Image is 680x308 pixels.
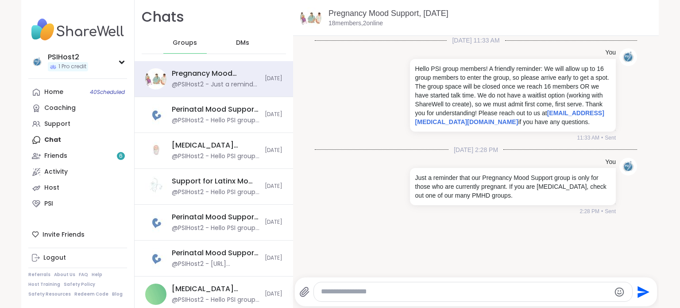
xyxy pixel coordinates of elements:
a: Blog [112,291,123,297]
iframe: Spotlight [248,39,255,46]
a: Friends6 [28,148,127,164]
img: Perinatal Mood Support for Moms, Oct 09 [145,104,166,125]
div: Perinatal Mood Support for Moms, [DATE] [172,248,259,258]
div: Support for Latinx Moms & Birthing People, [DATE] [172,176,259,186]
img: Perinatal Mood Support for Moms, Oct 09 [145,212,166,233]
div: PSI [44,199,53,208]
span: [DATE] [265,290,282,298]
span: Groups [173,39,197,47]
span: [DATE] 11:33 AM [447,36,505,45]
div: Coaching [44,104,76,113]
span: [DATE] [265,111,282,118]
a: Help [92,272,102,278]
span: [DATE] [265,218,282,226]
div: @PSIHost2 - Hello PSI group members! A friendly reminder: We will allow up to 16 group members to... [172,152,259,161]
div: Pregnancy Mood Support, [DATE] [172,69,259,78]
span: 6 [119,152,123,160]
textarea: Type your message [321,287,610,296]
h1: Chats [142,7,184,27]
a: Activity [28,164,127,180]
span: • [601,134,603,142]
span: 11:33 AM [577,134,599,142]
div: PSIHost2 [48,52,88,62]
a: Safety Policy [64,281,95,288]
span: DMs [236,39,249,47]
a: FAQ [79,272,88,278]
div: Support [44,120,70,129]
a: Pregnancy Mood Support, [DATE] [328,9,448,18]
div: @PSIHost2 - Hello PSI group members! A friendly reminder: We will allow up to 16 group members to... [172,296,259,304]
a: Safety Resources [28,291,71,297]
p: Hello PSI group members! A friendly reminder: We will allow up to 16 group members to enter the g... [415,64,610,126]
div: Perinatal Mood Support for Moms, [DATE] [172,105,259,114]
a: Coaching [28,100,127,116]
a: Support [28,116,127,132]
span: Sent [605,134,616,142]
span: [DATE] [265,75,282,82]
button: Send [633,282,653,302]
div: @PSIHost2 - Just a reminder that our Pregnancy Mood Support group is only for those who are curre... [172,80,259,89]
a: Host [28,180,127,196]
span: [DATE] [265,254,282,262]
img: Pregnancy Mood Support, Oct 08 [145,68,166,90]
div: @PSIHost2 - Hello PSI group members! A friendly reminder: We will allow up to 16 group members to... [172,188,259,197]
img: Perinatal Mood Support for Moms, Oct 09 [145,248,166,269]
span: [DATE] [265,147,282,154]
button: Emoji picker [614,287,625,297]
img: Support for Latinx Moms & Birthing People, Oct 09 [145,176,166,197]
span: [DATE] 2:28 PM [448,145,503,154]
img: NICU Postpartum Parents, Oct 09 [145,140,166,161]
span: 40 Scheduled [90,89,125,96]
a: Redeem Code [74,291,108,297]
div: Logout [43,253,66,262]
h4: You [605,158,616,167]
div: Host [44,183,59,192]
div: @PSIHost2 - Hello PSI group members! A friendly reminder: We will allow up to 16 group members to... [172,116,259,125]
span: • [601,207,603,215]
a: Home40Scheduled [28,84,127,100]
iframe: Spotlight [473,120,480,127]
a: [EMAIL_ADDRESS][MEDICAL_DATA][DOMAIN_NAME] [415,109,604,125]
div: Activity [44,168,68,176]
p: Just a reminder that our Pregnancy Mood Support group is only for those who are currently pregnan... [415,173,610,200]
p: 18 members, 2 online [328,19,383,28]
a: Host Training [28,281,60,288]
a: Referrals [28,272,50,278]
a: About Us [54,272,75,278]
span: Sent [605,207,616,215]
img: https://sharewell-space-live.sfo3.digitaloceanspaces.com/user-generated/59b41db4-90de-4206-a750-c... [619,48,637,66]
h4: You [605,48,616,57]
div: Invite Friends [28,226,127,242]
img: https://sharewell-space-live.sfo3.digitaloceanspaces.com/user-generated/59b41db4-90de-4206-a750-c... [619,158,637,175]
div: [MEDICAL_DATA] [MEDICAL_DATA] Parents, [DATE] [172,140,259,150]
a: Logout [28,250,127,266]
div: Friends [44,152,67,160]
span: [DATE] [265,183,282,190]
div: @PSIHost2 - Hello PSI group members! A friendly reminder: We will allow up to 16 group members to... [172,224,259,233]
img: Pregnancy Mood Support, Oct 08 [300,7,321,28]
img: Postpartum Eating Disorder Support, Oct 09 [145,284,166,305]
div: [MEDICAL_DATA] [MEDICAL_DATA] Support, [DATE] [172,284,259,294]
a: PSI [28,196,127,212]
span: 1 Pro credit [58,63,86,70]
div: Home [44,88,63,97]
div: Perinatal Mood Support for Moms, [DATE] [172,212,259,222]
img: PSIHost2 [30,55,44,69]
span: 2:28 PM [580,207,599,215]
img: ShareWell Nav Logo [28,14,127,45]
div: @PSIHost2 - [URL][DOMAIN_NAME] [172,260,259,269]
